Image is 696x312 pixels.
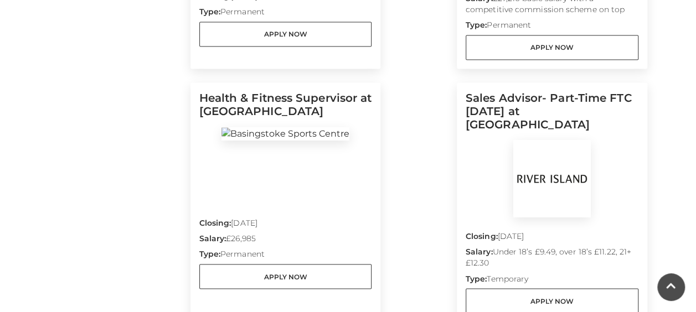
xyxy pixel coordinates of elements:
[466,91,638,140] h5: Sales Advisor- Part-Time FTC [DATE] at [GEOGRAPHIC_DATA]
[199,233,226,243] strong: Salary:
[199,248,372,264] p: Permanent
[199,22,372,46] a: Apply Now
[199,249,220,259] strong: Type:
[199,6,372,22] p: Permanent
[466,19,638,35] p: Permanent
[466,246,638,273] p: Under 18’s £9.49, over 18’s £11.22, 21+ £12.30
[466,231,638,246] p: [DATE]
[199,264,372,289] a: Apply Now
[466,35,638,60] a: Apply Now
[466,20,487,30] strong: Type:
[199,217,372,233] p: [DATE]
[466,231,498,241] strong: Closing:
[466,273,487,283] strong: Type:
[513,140,591,217] img: River Island
[199,91,372,127] h5: Health & Fitness Supervisor at [GEOGRAPHIC_DATA]
[466,247,493,257] strong: Salary:
[199,233,372,248] p: £26,985
[199,7,220,17] strong: Type:
[199,218,231,228] strong: Closing:
[466,273,638,288] p: Temporary
[221,127,349,141] img: Basingstoke Sports Centre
